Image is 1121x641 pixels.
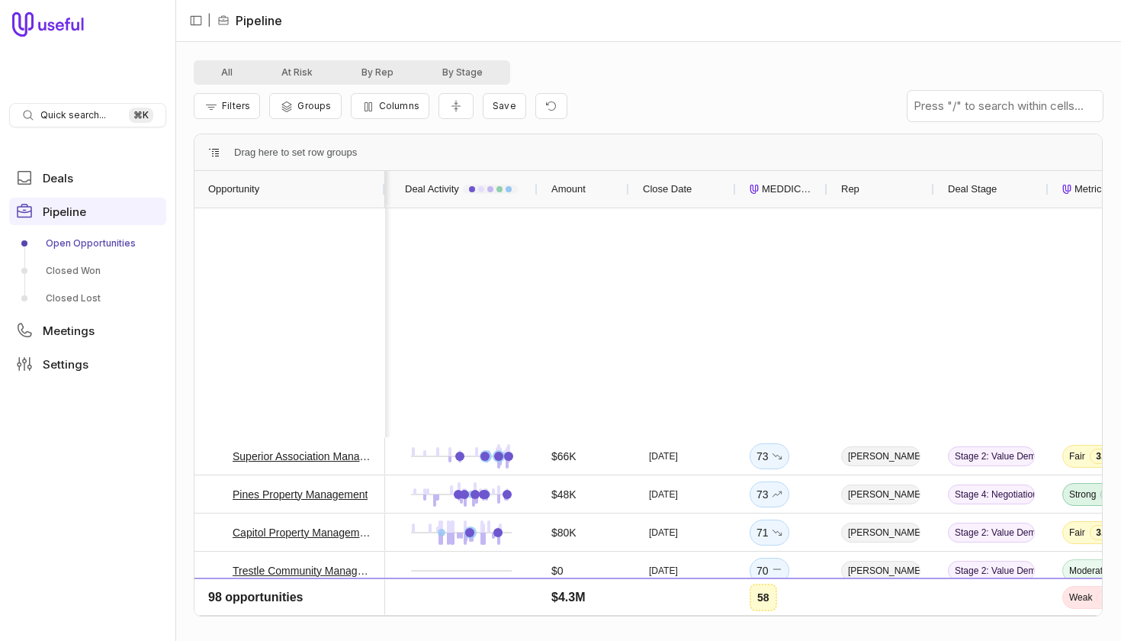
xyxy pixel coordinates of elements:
[1090,449,1116,464] span: 3.0
[1069,527,1085,539] span: Fair
[649,527,678,539] time: [DATE]
[1090,601,1116,617] span: 3.0
[948,446,1035,466] span: Stage 2: Value Demonstration
[9,317,166,344] a: Meetings
[551,562,564,580] div: $0
[483,93,526,119] button: Create a new saved view
[948,561,1035,581] span: Stage 2: Value Demonstration
[841,523,920,543] span: [PERSON_NAME]
[1069,450,1085,462] span: Fair
[438,93,474,120] button: Collapse all rows
[9,259,166,283] a: Closed Won
[551,180,586,198] span: Amount
[649,565,678,577] time: [DATE]
[269,93,341,119] button: Group Pipeline
[551,523,577,542] div: $80K
[649,488,678,501] time: [DATE]
[185,9,207,32] button: Collapse sidebar
[1069,603,1085,615] span: Fair
[405,180,459,198] span: Deal Activity
[43,325,95,337] span: Meetings
[841,446,920,466] span: [PERSON_NAME]
[756,523,782,542] div: 71
[233,485,368,504] a: Pines Property Management
[9,286,166,311] a: Closed Lost
[9,198,166,225] a: Pipeline
[233,562,371,580] a: Trestle Community Management - [PERSON_NAME] Deal
[756,600,782,618] div: 70
[418,63,507,82] button: By Stage
[351,93,429,119] button: Columns
[9,164,166,192] a: Deals
[233,600,371,618] a: Association Management Group, Inc. Deal
[197,63,257,82] button: All
[1069,565,1108,577] span: Moderate
[207,11,211,30] span: |
[233,523,371,542] a: Capitol Property Management
[750,171,814,208] div: MEDDICC Score
[551,600,582,618] div: $112K
[208,180,259,198] span: Opportunity
[194,93,260,119] button: Filter Pipeline
[535,93,567,120] button: Reset view
[493,100,516,111] span: Save
[43,172,73,184] span: Deals
[649,603,678,615] time: [DATE]
[379,100,419,111] span: Columns
[297,100,331,111] span: Groups
[756,447,782,465] div: 73
[841,599,920,619] span: [PERSON_NAME]
[649,450,678,462] time: [DATE]
[9,231,166,256] a: Open Opportunities
[841,180,859,198] span: Rep
[643,180,692,198] span: Close Date
[9,350,166,378] a: Settings
[948,523,1035,543] span: Stage 2: Value Demonstration
[43,359,88,370] span: Settings
[1069,488,1096,501] span: Strong
[222,100,250,111] span: Filters
[1074,180,1107,198] span: Metrics
[762,180,814,198] span: MEDDICC Score
[337,63,418,82] button: By Rep
[551,485,577,504] div: $48K
[257,63,337,82] button: At Risk
[841,561,920,581] span: [PERSON_NAME]
[9,231,166,311] div: Pipeline submenu
[948,599,1035,619] span: Stage 3: Confirmation
[756,562,782,580] div: 70
[841,485,920,504] span: [PERSON_NAME]
[40,109,106,121] span: Quick search...
[948,180,997,198] span: Deal Stage
[772,562,782,580] span: No change
[217,11,282,30] li: Pipeline
[234,143,357,162] span: Drag here to set row groups
[43,206,86,217] span: Pipeline
[233,447,371,465] a: Superior Association Management Deal
[1090,525,1116,540] span: 3.0
[756,485,782,504] div: 73
[948,485,1035,504] span: Stage 4: Negotiation
[234,143,357,162] div: Row Groups
[907,91,1103,121] input: Press "/" to search within cells...
[551,447,577,465] div: $66K
[129,108,153,123] kbd: ⌘ K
